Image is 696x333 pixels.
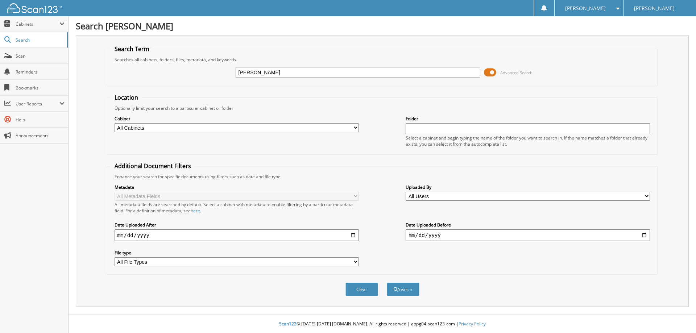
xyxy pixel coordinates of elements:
div: All metadata fields are searched by default. Select a cabinet with metadata to enable filtering b... [115,201,359,214]
div: Enhance your search for specific documents using filters such as date and file type. [111,174,654,180]
span: [PERSON_NAME] [565,6,606,11]
span: Advanced Search [500,70,533,75]
span: Cabinets [16,21,59,27]
label: Cabinet [115,116,359,122]
label: Date Uploaded Before [406,222,650,228]
button: Search [387,283,419,296]
span: Scan [16,53,65,59]
div: Searches all cabinets, folders, files, metadata, and keywords [111,57,654,63]
div: Optionally limit your search to a particular cabinet or folder [111,105,654,111]
a: Privacy Policy [459,321,486,327]
label: Metadata [115,184,359,190]
iframe: Chat Widget [660,298,696,333]
label: Date Uploaded After [115,222,359,228]
h1: Search [PERSON_NAME] [76,20,689,32]
legend: Location [111,93,142,101]
img: scan123-logo-white.svg [7,3,62,13]
span: Scan123 [279,321,297,327]
span: Announcements [16,133,65,139]
span: [PERSON_NAME] [634,6,675,11]
span: Search [16,37,63,43]
label: Folder [406,116,650,122]
a: here [191,208,200,214]
label: Uploaded By [406,184,650,190]
div: © [DATE]-[DATE] [DOMAIN_NAME]. All rights reserved | appg04-scan123-com | [69,315,696,333]
legend: Search Term [111,45,153,53]
span: Help [16,117,65,123]
input: start [115,229,359,241]
button: Clear [345,283,378,296]
legend: Additional Document Filters [111,162,195,170]
div: Select a cabinet and begin typing the name of the folder you want to search in. If the name match... [406,135,650,147]
span: User Reports [16,101,59,107]
input: end [406,229,650,241]
span: Bookmarks [16,85,65,91]
label: File type [115,250,359,256]
span: Reminders [16,69,65,75]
